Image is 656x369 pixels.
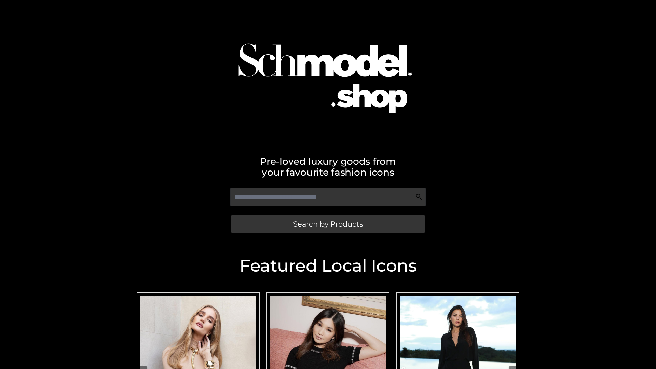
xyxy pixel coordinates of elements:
h2: Pre-loved luxury goods from your favourite fashion icons [133,156,523,178]
h2: Featured Local Icons​ [133,257,523,274]
span: Search by Products [293,220,363,228]
a: Search by Products [231,215,425,233]
img: Search Icon [415,193,422,200]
